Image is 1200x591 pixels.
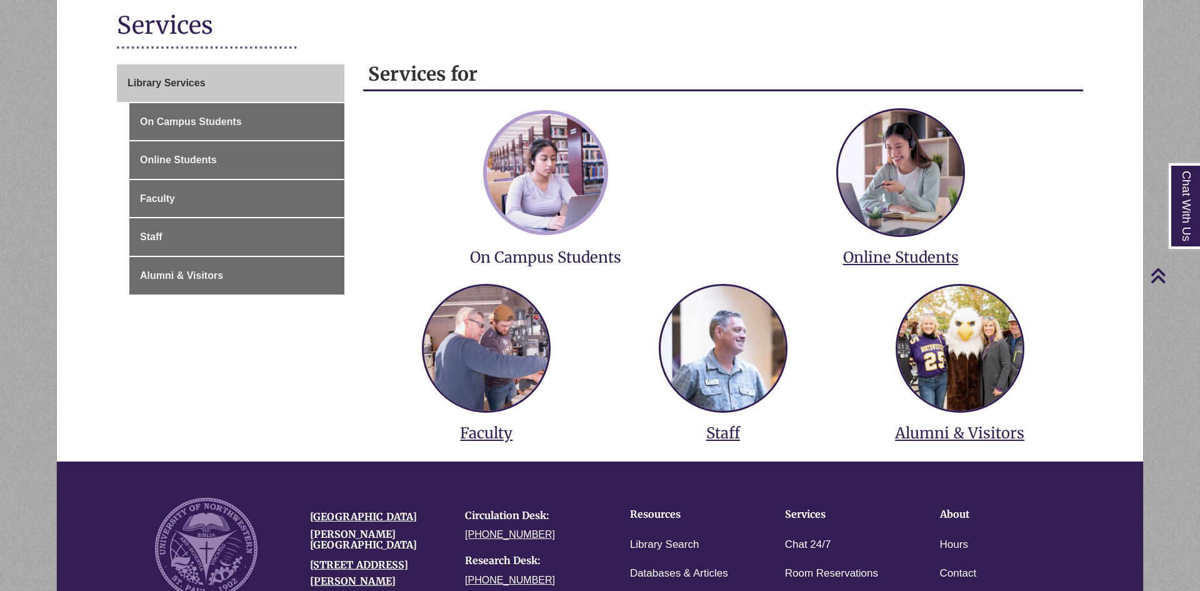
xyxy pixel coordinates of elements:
[129,257,344,295] a: Alumni & Visitors
[310,510,417,523] a: [GEOGRAPHIC_DATA]
[465,575,555,585] a: [PHONE_NUMBER]
[614,423,832,443] h3: Staff
[129,141,344,179] a: Online Students
[940,536,968,554] a: Hours
[661,286,786,411] img: services for staff
[940,565,977,583] a: Contact
[785,509,901,520] h4: Services
[851,423,1069,443] h3: Alumni & Visitors
[129,180,344,218] a: Faculty
[377,423,596,443] h3: Faculty
[377,273,596,443] a: services for faculty Faculty
[630,565,728,583] a: Databases & Articles
[851,273,1069,443] a: services for alumni and visitors Alumni & Visitors
[483,110,608,235] img: services for on campus students
[363,58,1083,91] h2: Services for
[785,536,831,554] a: Chat 24/7
[310,529,446,551] h4: [PERSON_NAME][GEOGRAPHIC_DATA]
[424,286,549,411] img: services for faculty
[940,509,1056,520] h4: About
[732,248,1069,267] h3: Online Students
[377,98,714,267] a: services for on campus students On Campus Students
[465,510,601,522] h4: Circulation Desk:
[897,286,1022,411] img: services for alumni and visitors
[838,110,963,235] img: services for online students
[465,529,555,540] a: [PHONE_NUMBER]
[630,509,746,520] h4: Resources
[732,98,1069,267] a: services for online students Online Students
[1150,267,1197,284] a: Back to Top
[630,536,699,554] a: Library Search
[129,218,344,256] a: Staff
[129,103,344,141] a: On Campus Students
[785,565,878,583] a: Room Reservations
[117,10,1083,43] h1: Services
[377,248,714,267] h3: On Campus Students
[465,555,601,567] h4: Research Desk:
[117,64,344,102] a: Library Services
[614,273,832,443] a: services for staff Staff
[117,64,344,295] div: Guide Page Menu
[127,78,206,88] span: Library Services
